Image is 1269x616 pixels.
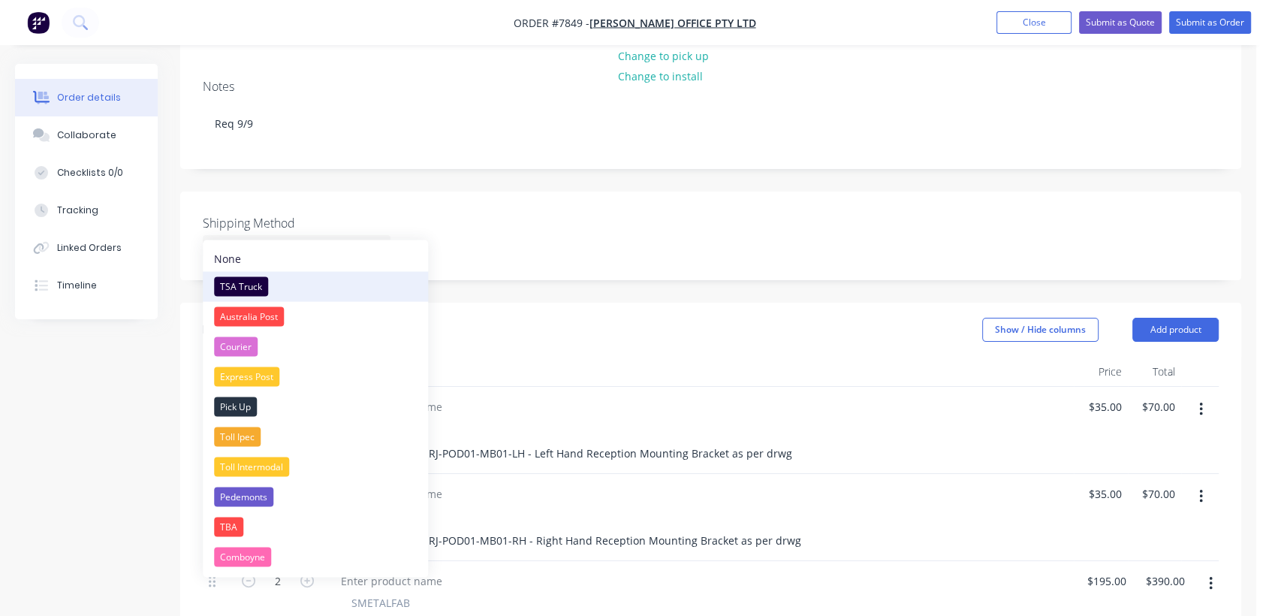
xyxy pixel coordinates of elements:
[214,276,268,296] div: TSA Truck
[610,45,717,65] button: Change to pick up
[214,457,289,476] div: Toll Intermodal
[203,451,428,482] button: Toll Intermodal
[57,241,122,255] div: Linked Orders
[982,318,1099,342] button: Show / Hide columns
[203,542,428,572] button: Comboyne
[203,80,1219,94] div: Notes
[203,421,428,451] button: Toll Ipec
[203,235,390,258] div: Select...
[214,337,258,356] div: Courier
[15,116,158,154] button: Collaborate
[203,101,1219,146] div: Req 9/9
[214,517,243,536] div: TBA
[203,301,428,331] button: Australia Post
[203,245,428,271] button: None
[1169,11,1251,34] button: Submit as Order
[1128,357,1182,387] div: Total
[214,487,273,506] div: Pedemonts
[214,306,284,326] div: Australia Post
[1079,11,1162,34] button: Submit as Quote
[1132,318,1219,342] button: Add product
[351,595,410,611] span: SMETALFAB
[589,16,756,30] a: [PERSON_NAME] Office Pty Ltd
[15,79,158,116] button: Order details
[214,397,257,416] div: Pick Up
[214,547,271,566] div: Comboyne
[203,512,428,542] button: TBA
[214,367,279,386] div: Express Post
[203,271,428,301] button: TSA Truck
[514,16,589,30] span: Order #7849 -
[15,229,158,267] button: Linked Orders
[996,11,1072,34] button: Close
[57,128,116,142] div: Collaborate
[214,250,241,266] div: None
[15,154,158,192] button: Checklists 0/0
[27,11,50,34] img: Factory
[203,482,428,512] button: Pedemonts
[57,204,98,217] div: Tracking
[214,427,261,446] div: Toll Ipec
[423,530,807,551] div: RJ-POD01-MB01-RH - Right Hand Reception Mounting Bracket as per drwg
[203,391,428,421] button: Pick Up
[57,91,121,104] div: Order details
[15,192,158,229] button: Tracking
[203,361,428,391] button: Express Post
[15,267,158,304] button: Timeline
[57,279,97,292] div: Timeline
[203,331,428,361] button: Courier
[610,66,711,86] button: Change to install
[57,166,123,180] div: Checklists 0/0
[203,214,390,232] label: Shipping Method
[1074,357,1128,387] div: Price
[423,442,798,464] div: RJ-POD01-MB01-LH - Left Hand Reception Mounting Bracket as per drwg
